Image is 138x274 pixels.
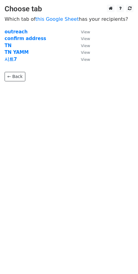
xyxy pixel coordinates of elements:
a: View [75,57,90,62]
a: View [75,50,90,55]
a: ← Back [5,72,25,81]
small: View [81,50,90,55]
h3: Choose tab [5,5,133,13]
small: View [81,36,90,41]
small: View [81,57,90,62]
a: View [75,43,90,48]
a: this Google Sheet [35,16,79,22]
a: 시트7 [5,57,17,62]
a: View [75,36,90,41]
p: Which tab of has your recipients? [5,16,133,22]
a: TN [5,43,12,48]
small: View [81,30,90,34]
small: View [81,43,90,48]
a: View [75,29,90,35]
a: confirm address [5,36,46,41]
a: outreach [5,29,27,35]
a: TN YAMM [5,50,29,55]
